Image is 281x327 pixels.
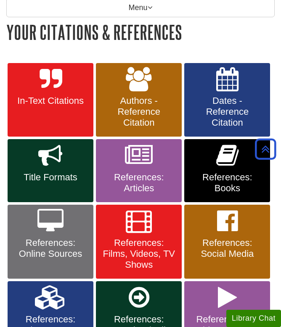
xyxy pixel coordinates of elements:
a: Authors - Reference Citation [96,63,182,137]
span: In-Text Citations [14,95,87,106]
a: References: Books [184,139,270,202]
a: Back to Top [252,143,279,155]
span: References: Online Sources [14,237,87,259]
a: Dates - Reference Citation [184,63,270,137]
a: In-Text Citations [8,63,93,137]
a: References: Films, Videos, TV Shows [96,205,182,279]
h1: Your Citations & References [6,21,275,43]
span: Dates - Reference Citation [191,95,264,128]
a: Title Formats [8,139,93,202]
span: Authors - Reference Citation [102,95,175,128]
button: Library Chat [226,310,281,327]
span: References: Films, Videos, TV Shows [102,237,175,270]
span: References: Articles [102,172,175,194]
a: References: Social Media [184,205,270,279]
a: References: Online Sources [8,205,93,279]
span: Title Formats [14,172,87,183]
span: References: Social Media [191,237,264,259]
a: References: Articles [96,139,182,202]
span: References: Books [191,172,264,194]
